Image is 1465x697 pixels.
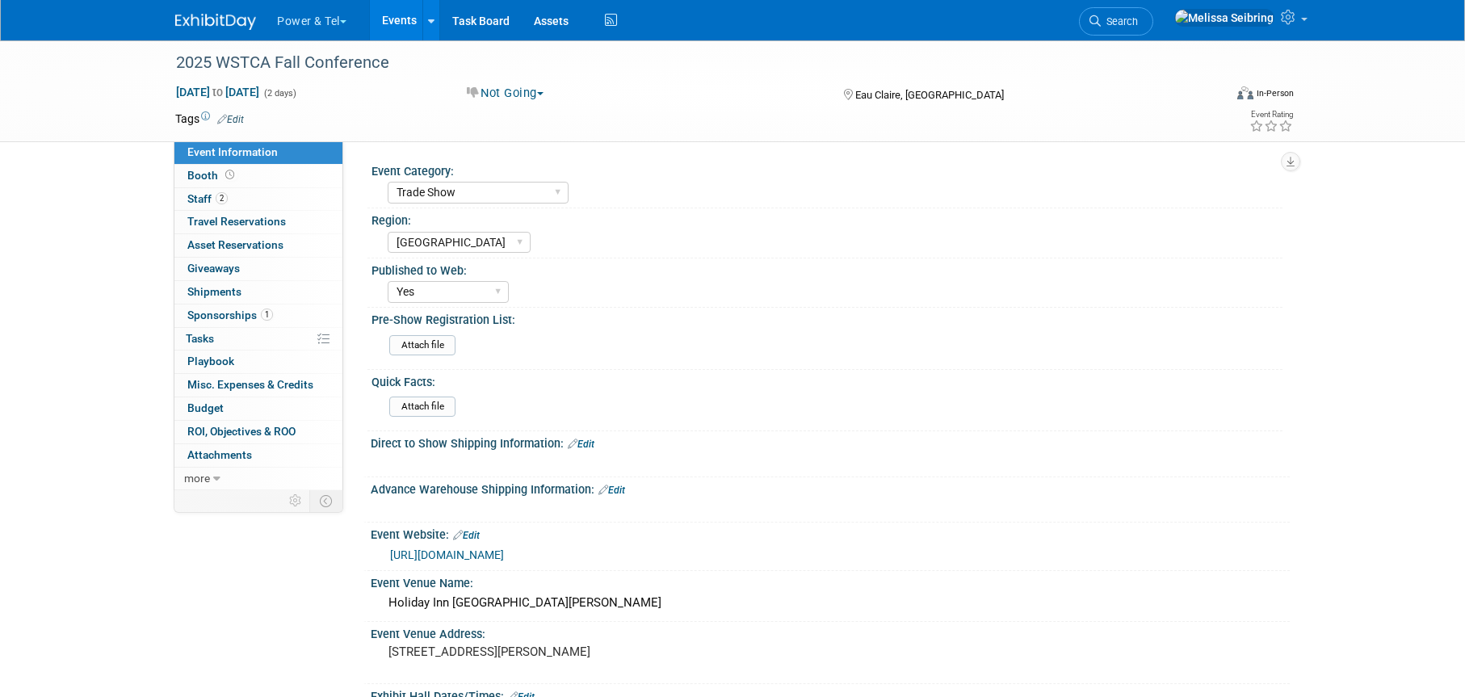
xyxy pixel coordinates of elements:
[855,89,1004,101] span: Eau Claire, [GEOGRAPHIC_DATA]
[453,530,480,541] a: Edit
[217,114,244,125] a: Edit
[174,468,342,490] a: more
[371,159,1282,179] div: Event Category:
[1174,9,1274,27] img: Melissa Seibring
[187,169,237,182] span: Booth
[186,332,214,345] span: Tasks
[371,622,1290,642] div: Event Venue Address:
[175,85,260,99] span: [DATE] [DATE]
[174,444,342,467] a: Attachments
[174,281,342,304] a: Shipments
[174,188,342,211] a: Staff2
[1249,111,1293,119] div: Event Rating
[371,571,1290,591] div: Event Venue Name:
[184,472,210,485] span: more
[1127,84,1294,108] div: Event Format
[187,285,241,298] span: Shipments
[210,86,225,99] span: to
[187,145,278,158] span: Event Information
[371,477,1290,498] div: Advance Warehouse Shipping Information:
[187,309,273,321] span: Sponsorships
[187,215,286,228] span: Travel Reservations
[261,309,273,321] span: 1
[262,88,296,99] span: (2 days)
[174,234,342,257] a: Asset Reservations
[174,397,342,420] a: Budget
[174,165,342,187] a: Booth
[1237,86,1253,99] img: Format-Inperson.png
[371,208,1282,229] div: Region:
[187,378,313,391] span: Misc. Expenses & Credits
[371,523,1290,544] div: Event Website:
[187,448,252,461] span: Attachments
[174,374,342,397] a: Misc. Expenses & Credits
[568,439,594,450] a: Edit
[1101,15,1138,27] span: Search
[174,351,342,373] a: Playbook
[174,328,342,351] a: Tasks
[174,211,342,233] a: Travel Reservations
[175,111,244,127] td: Tags
[174,141,342,164] a: Event Information
[383,590,1278,615] div: Holiday Inn [GEOGRAPHIC_DATA][PERSON_NAME]
[598,485,625,496] a: Edit
[187,355,234,367] span: Playbook
[371,258,1282,279] div: Published to Web:
[170,48,1198,78] div: 2025 WSTCA Fall Conference
[310,490,343,511] td: Toggle Event Tabs
[371,308,1282,328] div: Pre-Show Registration List:
[282,490,310,511] td: Personalize Event Tab Strip
[1256,87,1294,99] div: In-Person
[174,421,342,443] a: ROI, Objectives & ROO
[187,401,224,414] span: Budget
[187,238,283,251] span: Asset Reservations
[187,192,228,205] span: Staff
[388,645,736,659] pre: [STREET_ADDRESS][PERSON_NAME]
[174,258,342,280] a: Giveaways
[216,192,228,204] span: 2
[174,304,342,327] a: Sponsorships1
[175,14,256,30] img: ExhibitDay
[1079,7,1153,36] a: Search
[390,548,504,561] a: [URL][DOMAIN_NAME]
[371,431,1290,452] div: Direct to Show Shipping Information:
[187,425,296,438] span: ROI, Objectives & ROO
[222,169,237,181] span: Booth not reserved yet
[371,370,1282,390] div: Quick Facts:
[187,262,240,275] span: Giveaways
[461,85,550,102] button: Not Going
